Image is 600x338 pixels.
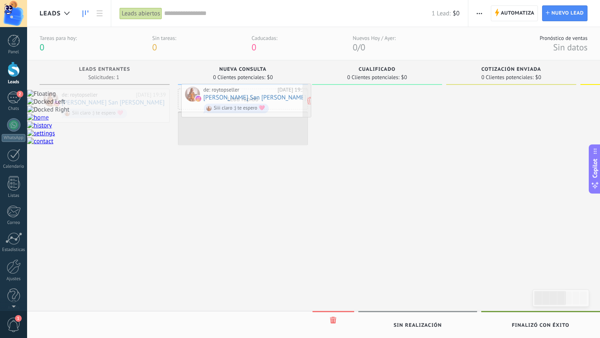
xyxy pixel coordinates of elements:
[182,67,304,74] div: Nueva consulta
[78,5,92,22] a: Leads
[2,80,26,85] div: Leads
[72,110,123,116] div: Siii claro :) te espero 🩷
[185,87,200,102] div: Kassandra San Andrés
[2,106,26,112] div: Chats
[203,87,275,93] div: de: roytopseller
[2,134,25,142] div: WhatsApp
[481,75,533,80] span: 0 Clientes potenciales:
[252,35,277,42] div: Caducadas:
[15,315,22,322] span: 1
[62,92,133,98] div: de: roytopseller
[450,67,572,74] div: Cotización enviada
[40,35,77,42] div: Tareas para hoy:
[195,96,201,102] img: instagram.svg
[357,42,360,53] span: /
[152,42,157,53] span: 0
[360,42,365,53] span: 0
[120,7,162,20] div: Leads abiertos
[540,35,587,42] div: Pronóstico de ventas
[2,247,26,253] div: Estadísticas
[92,5,107,22] a: Lista
[473,5,485,21] button: Más
[62,99,165,106] a: [PERSON_NAME] San [PERSON_NAME]
[136,92,166,98] div: [DATE] 19:39
[2,276,26,282] div: Ajustes
[40,42,44,53] span: 0
[219,67,266,72] span: Nueva consulta
[178,89,308,109] div: Lead rápido
[401,75,407,80] span: $0
[267,75,273,80] span: $0
[54,101,60,107] img: instagram.svg
[40,10,61,17] span: Leads
[553,42,587,53] span: Sin datos
[551,6,584,21] span: Nuevo lead
[203,94,306,101] a: [PERSON_NAME] San [PERSON_NAME]
[542,5,587,21] a: Nuevo lead
[17,91,23,97] span: 2
[152,35,176,42] div: Sin tareas:
[252,42,256,53] span: 0
[316,67,438,74] div: Cualificado
[44,67,165,74] div: Leads Entrantes
[359,67,396,72] span: Cualificado
[2,220,26,226] div: Correo
[277,87,307,93] div: [DATE] 19:39
[214,105,265,111] div: Siii claro :) te espero 🩷
[2,193,26,199] div: Listas
[432,10,450,17] span: 1 Lead:
[43,92,58,107] div: Kassandra San Andrés
[88,75,119,80] span: Solicitudes: 1
[491,5,538,21] a: Automatiza
[453,10,460,17] span: $0
[352,35,395,42] div: Nuevos Hoy / Ayer:
[2,50,26,55] div: Panel
[352,42,357,53] span: 0
[79,67,130,72] span: Leads Entrantes
[481,67,541,72] span: Cotización enviada
[591,159,599,178] span: Copilot
[535,75,541,80] span: $0
[2,164,26,169] div: Calendario
[213,75,265,80] span: 0 Clientes potenciales:
[501,6,535,21] span: Automatiza
[347,75,399,80] span: 0 Clientes potenciales:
